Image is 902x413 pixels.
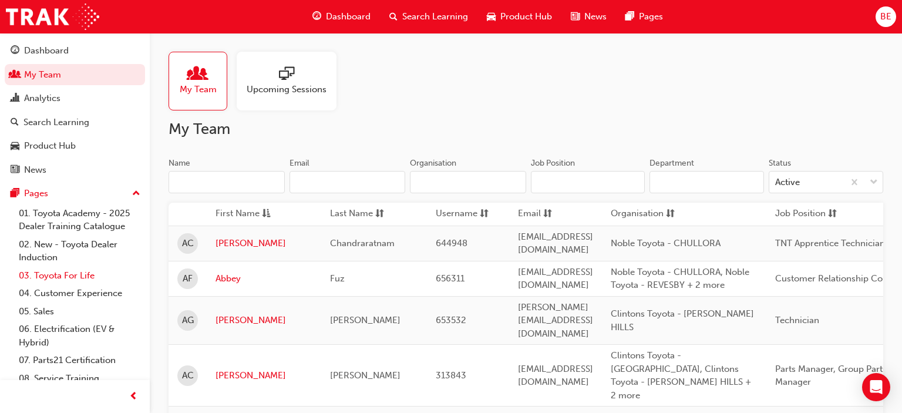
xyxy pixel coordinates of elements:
[436,207,500,221] button: Usernamesorting-icon
[11,165,19,176] span: news-icon
[190,66,206,83] span: people-icon
[216,314,312,327] a: [PERSON_NAME]
[182,237,194,250] span: AC
[11,70,19,80] span: people-icon
[129,390,138,404] span: prev-icon
[611,267,749,291] span: Noble Toyota - CHULLORA, Noble Toyota - REVESBY + 2 more
[169,157,190,169] div: Name
[775,207,840,221] button: Job Positionsorting-icon
[14,351,145,370] a: 07. Parts21 Certification
[616,5,672,29] a: pages-iconPages
[24,163,46,177] div: News
[11,141,19,152] span: car-icon
[649,171,764,193] input: Department
[330,315,400,325] span: [PERSON_NAME]
[487,9,496,24] span: car-icon
[312,9,321,24] span: guage-icon
[169,52,237,110] a: My Team
[5,38,145,183] button: DashboardMy TeamAnalyticsSearch LearningProduct HubNews
[132,186,140,202] span: up-icon
[436,315,466,325] span: 653532
[169,120,883,139] h2: My Team
[330,370,400,381] span: [PERSON_NAME]
[290,171,406,193] input: Email
[410,157,456,169] div: Organisation
[11,93,19,104] span: chart-icon
[518,267,593,291] span: [EMAIL_ADDRESS][DOMAIN_NAME]
[182,314,194,327] span: AG
[5,88,145,109] a: Analytics
[862,373,890,401] div: Open Intercom Messenger
[543,207,552,221] span: sorting-icon
[402,10,468,23] span: Search Learning
[216,237,312,250] a: [PERSON_NAME]
[14,204,145,236] a: 01. Toyota Academy - 2025 Dealer Training Catalogue
[14,370,145,388] a: 08. Service Training
[531,157,575,169] div: Job Position
[500,10,552,23] span: Product Hub
[330,207,395,221] button: Last Namesorting-icon
[5,183,145,204] button: Pages
[11,46,19,56] span: guage-icon
[775,207,826,221] span: Job Position
[14,303,145,321] a: 05. Sales
[876,6,896,27] button: BE
[666,207,675,221] span: sorting-icon
[769,157,791,169] div: Status
[169,171,285,193] input: Name
[518,207,583,221] button: Emailsorting-icon
[611,308,754,333] span: Clintons Toyota - [PERSON_NAME] HILLS
[11,189,19,199] span: pages-icon
[330,273,345,284] span: Fuz
[480,207,489,221] span: sorting-icon
[216,369,312,382] a: [PERSON_NAME]
[775,315,819,325] span: Technician
[5,135,145,157] a: Product Hub
[247,83,327,96] span: Upcoming Sessions
[5,112,145,133] a: Search Learning
[303,5,380,29] a: guage-iconDashboard
[775,176,800,189] div: Active
[279,66,294,83] span: sessionType_ONLINE_URL-icon
[880,10,891,23] span: BE
[518,231,593,256] span: [EMAIL_ADDRESS][DOMAIN_NAME]
[180,83,217,96] span: My Team
[14,284,145,303] a: 04. Customer Experience
[237,52,346,110] a: Upcoming Sessions
[531,171,645,193] input: Job Position
[182,369,194,382] span: AC
[389,9,398,24] span: search-icon
[326,10,371,23] span: Dashboard
[24,44,69,58] div: Dashboard
[183,272,193,286] span: AF
[611,350,751,401] span: Clintons Toyota - [GEOGRAPHIC_DATA], Clintons Toyota - [PERSON_NAME] HILLS + 2 more
[262,207,271,221] span: asc-icon
[24,92,60,105] div: Analytics
[518,207,541,221] span: Email
[649,157,694,169] div: Department
[5,159,145,181] a: News
[611,207,664,221] span: Organisation
[611,207,675,221] button: Organisationsorting-icon
[584,10,607,23] span: News
[24,187,48,200] div: Pages
[561,5,616,29] a: news-iconNews
[14,267,145,285] a: 03. Toyota For Life
[410,171,526,193] input: Organisation
[611,238,721,249] span: Noble Toyota - CHULLORA
[216,207,260,221] span: First Name
[436,273,465,284] span: 656311
[14,236,145,267] a: 02. New - Toyota Dealer Induction
[828,207,837,221] span: sorting-icon
[518,364,593,388] span: [EMAIL_ADDRESS][DOMAIN_NAME]
[24,139,76,153] div: Product Hub
[436,207,477,221] span: Username
[11,117,19,128] span: search-icon
[571,9,580,24] span: news-icon
[639,10,663,23] span: Pages
[330,207,373,221] span: Last Name
[625,9,634,24] span: pages-icon
[6,4,99,30] a: Trak
[870,175,878,190] span: down-icon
